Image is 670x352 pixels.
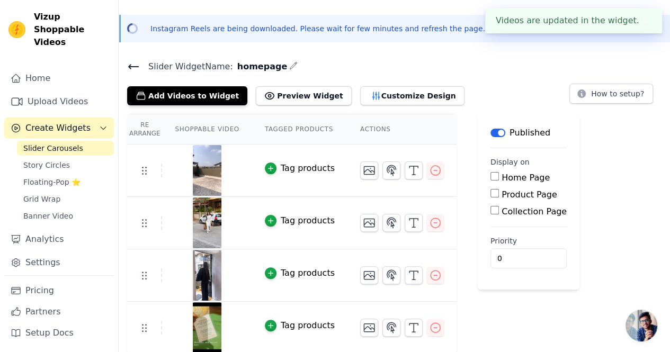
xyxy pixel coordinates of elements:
[281,267,335,279] div: Tag products
[4,280,114,301] a: Pricing
[360,161,378,179] button: Change Thumbnail
[150,23,485,34] p: Instagram Reels are being downloaded. Please wait for few minutes and refresh the page.
[490,157,530,167] legend: Display on
[4,68,114,89] a: Home
[265,319,335,332] button: Tag products
[34,11,110,49] span: Vizup Shoppable Videos
[502,189,557,200] label: Product Page
[485,8,662,33] div: Videos are updated in the widget.
[192,145,222,196] img: reel-preview-i1wcxi-rj.myshopify.com-3731446523398499224_73210995516.jpeg
[281,162,335,175] div: Tag products
[502,173,550,183] label: Home Page
[569,91,653,101] a: How to setup?
[502,206,567,216] label: Collection Page
[360,86,464,105] button: Customize Design
[360,266,378,284] button: Change Thumbnail
[23,143,83,154] span: Slider Carousels
[140,60,233,73] span: Slider Widget Name:
[639,14,651,27] button: Close
[17,209,114,223] a: Banner Video
[192,250,222,301] img: reel-preview-i1wcxi-rj.myshopify.com-3731448717069832842_73210995516.jpeg
[23,211,73,221] span: Banner Video
[4,91,114,112] a: Upload Videos
[4,252,114,273] a: Settings
[192,197,222,248] img: reel-preview-i1wcxi-rj.myshopify.com-3731444781655041916_73210995516.jpeg
[490,236,567,246] label: Priority
[569,84,653,104] button: How to setup?
[281,214,335,227] div: Tag products
[162,114,252,145] th: Shoppable Video
[17,192,114,206] a: Grid Wrap
[17,175,114,189] a: Floating-Pop ⭐
[17,141,114,156] a: Slider Carousels
[265,162,335,175] button: Tag products
[281,319,335,332] div: Tag products
[252,114,347,145] th: Tagged Products
[4,322,114,344] a: Setup Docs
[347,114,457,145] th: Actions
[127,114,162,145] th: Re Arrange
[23,177,81,187] span: Floating-Pop ⭐
[127,86,247,105] button: Add Videos to Widget
[23,160,70,170] span: Story Circles
[4,118,114,139] button: Create Widgets
[233,60,287,73] span: homepage
[265,267,335,279] button: Tag products
[265,214,335,227] button: Tag products
[256,86,351,105] button: Preview Widget
[4,229,114,250] a: Analytics
[360,319,378,337] button: Change Thumbnail
[8,21,25,38] img: Vizup
[23,194,60,204] span: Grid Wrap
[360,214,378,232] button: Change Thumbnail
[289,59,298,74] div: Edit Name
[510,127,550,139] p: Published
[25,122,91,134] span: Create Widgets
[17,158,114,173] a: Story Circles
[626,310,657,341] div: Open chat
[4,301,114,322] a: Partners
